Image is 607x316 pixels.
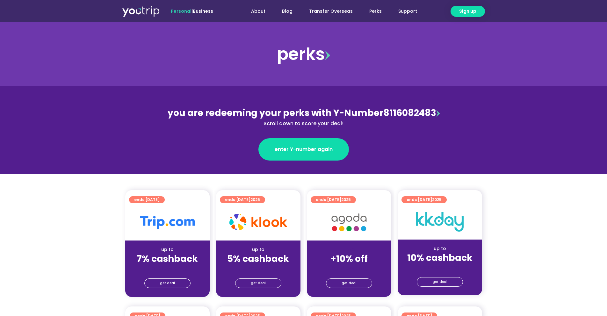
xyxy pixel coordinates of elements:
span: Personal [171,8,191,14]
span: ends [DATE] [134,196,160,203]
strong: +10% off [330,253,368,265]
strong: 7% cashback [137,253,198,265]
a: ends [DATE]2025 [311,196,356,203]
span: ends [DATE] [316,196,351,203]
div: 8116082483 [165,106,442,127]
strong: 5% cashback [227,253,289,265]
a: Support [390,5,425,17]
span: 2025 [432,197,442,202]
span: enter Y-number again [275,146,333,153]
span: 2025 [341,197,351,202]
span: Sign up [459,8,476,15]
div: (for stays only) [221,265,295,271]
span: ends [DATE] [407,196,442,203]
a: get deal [417,277,463,287]
a: get deal [235,278,281,288]
a: Perks [361,5,390,17]
div: (for stays only) [130,265,205,271]
span: | [171,8,213,14]
a: Sign up [451,6,485,17]
div: up to [130,246,205,253]
a: ends [DATE]2025 [220,196,265,203]
a: ends [DATE] [129,196,165,203]
a: Transfer Overseas [301,5,361,17]
span: you are redeeming your perks with Y-Number [168,107,383,119]
a: About [243,5,274,17]
a: get deal [326,278,372,288]
div: up to [403,245,477,252]
a: ends [DATE]2025 [401,196,447,203]
div: (for stays only) [403,264,477,270]
span: get deal [251,279,266,288]
div: up to [221,246,295,253]
a: Blog [274,5,301,17]
strong: 10% cashback [407,252,473,264]
div: Scroll down to score your deal! [165,120,442,127]
span: get deal [432,277,447,286]
a: Business [193,8,213,14]
span: up to [343,246,355,253]
a: enter Y-number again [258,138,349,161]
span: get deal [160,279,175,288]
span: ends [DATE] [225,196,260,203]
a: get deal [144,278,191,288]
div: (for stays only) [312,265,386,271]
nav: Menu [230,5,425,17]
span: 2025 [250,197,260,202]
span: get deal [342,279,357,288]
